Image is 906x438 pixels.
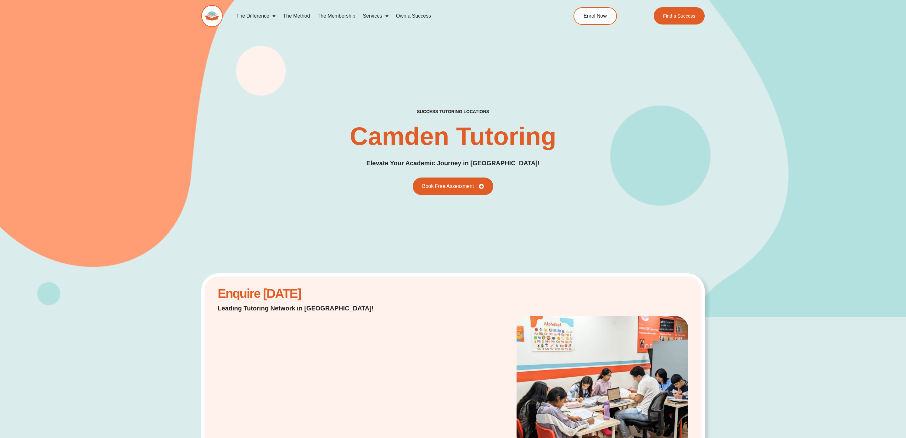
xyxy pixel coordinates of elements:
[314,9,359,23] a: The Membership
[218,304,390,313] p: Leading Tutoring Network in [GEOGRAPHIC_DATA]!
[584,14,607,19] span: Enrol Now
[232,9,279,23] a: The Difference
[413,178,494,195] a: Book Free Assessment
[573,7,617,25] a: Enrol Now
[392,9,435,23] a: Own a Success
[350,124,556,149] h1: Camden Tutoring
[663,14,695,18] span: Find a Success
[417,109,489,114] h2: success tutoring locations
[232,9,545,23] nav: Menu
[359,9,392,23] a: Services
[279,9,314,23] a: The Method
[218,290,390,298] h2: Enquire [DATE]
[422,184,474,189] span: Book Free Assessment
[366,158,540,168] p: Elevate Your Academic Journey in [GEOGRAPHIC_DATA]!
[653,7,705,25] a: Find a Success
